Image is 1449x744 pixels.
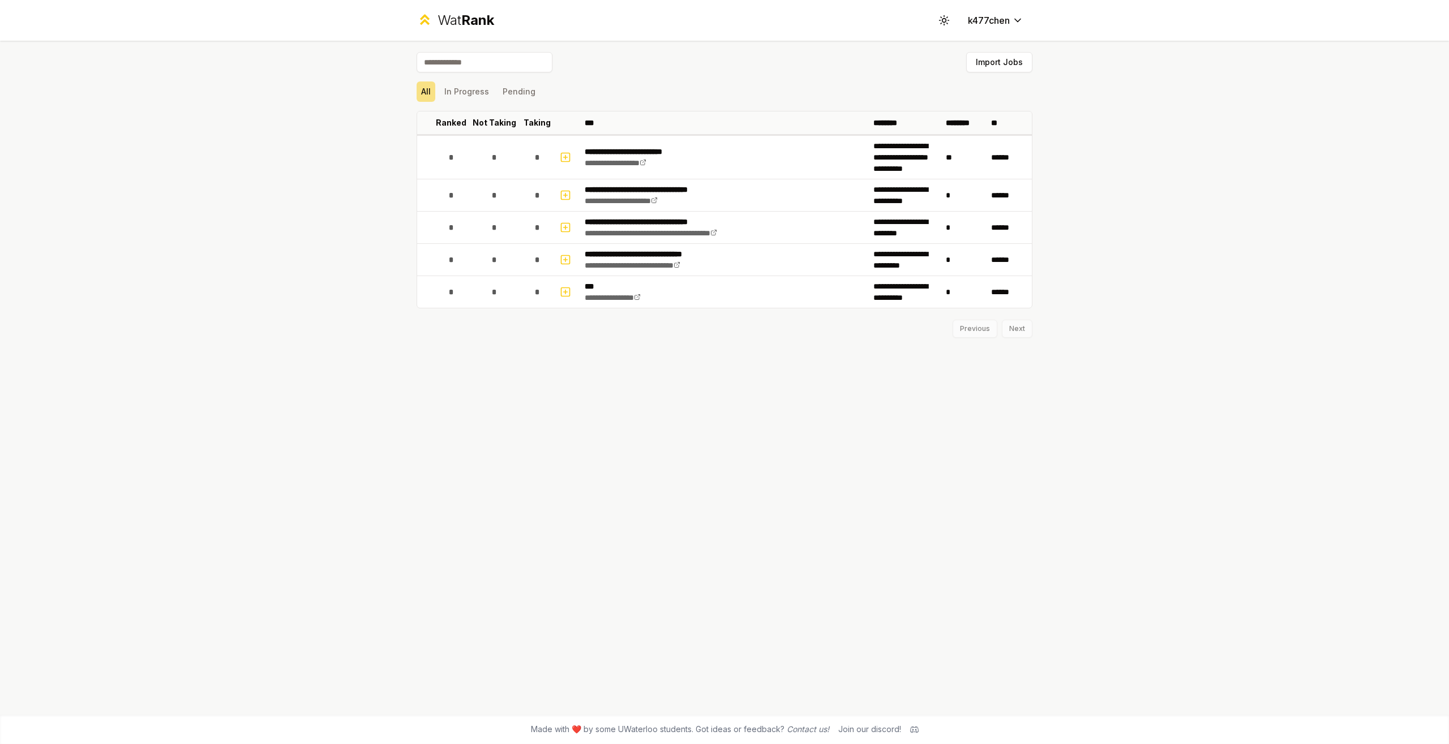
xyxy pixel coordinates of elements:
div: Join our discord! [838,724,901,735]
span: Made with ❤️ by some UWaterloo students. Got ideas or feedback? [531,724,829,735]
span: k477chen [968,14,1010,27]
button: In Progress [440,81,494,102]
button: Import Jobs [966,52,1032,72]
button: Pending [498,81,540,102]
p: Not Taking [473,117,516,128]
p: Ranked [436,117,466,128]
div: Wat [438,11,494,29]
a: WatRank [417,11,494,29]
span: Rank [461,12,494,28]
button: All [417,81,435,102]
a: Contact us! [787,724,829,734]
p: Taking [524,117,551,128]
button: k477chen [959,10,1032,31]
